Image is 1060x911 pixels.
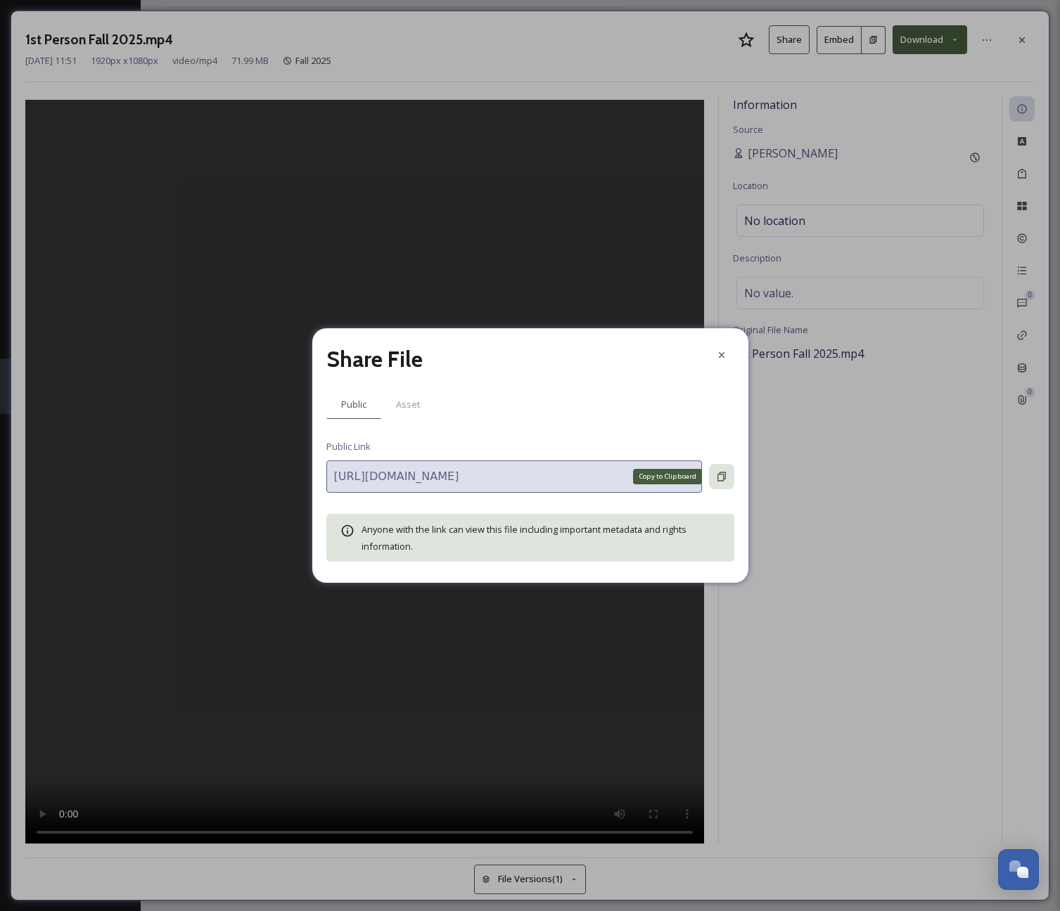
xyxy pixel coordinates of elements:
[362,523,687,553] span: Anyone with the link can view this file including important metadata and rights information.
[998,849,1039,890] button: Open Chat
[341,398,366,411] span: Public
[396,398,420,411] span: Asset
[326,342,423,376] h2: Share File
[326,440,371,453] span: Public Link
[633,469,702,484] div: Copy to Clipboard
